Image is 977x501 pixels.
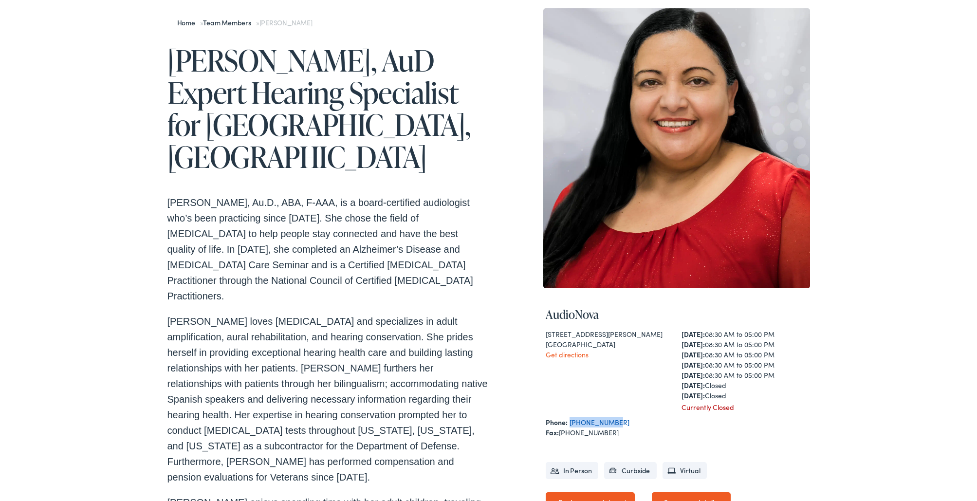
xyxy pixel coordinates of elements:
[546,350,589,359] a: Get directions
[167,44,489,173] h1: [PERSON_NAME], AuD Expert Hearing Specialist for [GEOGRAPHIC_DATA], [GEOGRAPHIC_DATA]
[604,462,657,479] li: Curbside
[259,18,313,27] span: [PERSON_NAME]
[167,314,489,485] p: [PERSON_NAME] loves [MEDICAL_DATA] and specializes in adult amplification, aural rehabilitation, ...
[682,390,705,400] strong: [DATE]:
[177,18,200,27] a: Home
[682,380,705,390] strong: [DATE]:
[570,417,629,427] a: [PHONE_NUMBER]
[177,18,313,27] span: » »
[546,339,671,350] div: [GEOGRAPHIC_DATA]
[682,339,705,349] strong: [DATE]:
[167,195,489,304] p: [PERSON_NAME], Au.D., ABA, F-AAA, is a board-certified audiologist who’s been practicing since [D...
[682,402,807,412] div: Currently Closed
[663,462,707,479] li: Virtual
[682,370,705,380] strong: [DATE]:
[682,360,705,370] strong: [DATE]:
[682,329,807,401] div: 08:30 AM to 05:00 PM 08:30 AM to 05:00 PM 08:30 AM to 05:00 PM 08:30 AM to 05:00 PM 08:30 AM to 0...
[682,329,705,339] strong: [DATE]:
[546,417,568,427] strong: Phone:
[546,329,671,339] div: [STREET_ADDRESS][PERSON_NAME]
[546,427,808,438] div: [PHONE_NUMBER]
[546,308,808,322] h4: AudioNova
[682,350,705,359] strong: [DATE]:
[546,462,599,479] li: In Person
[203,18,256,27] a: Team Members
[546,427,559,437] strong: Fax:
